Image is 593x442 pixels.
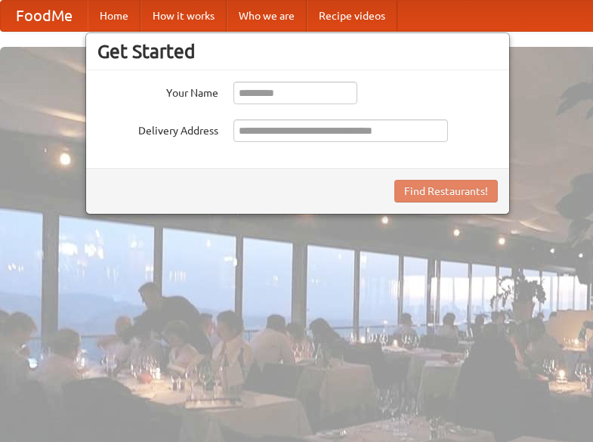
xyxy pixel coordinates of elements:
[1,1,88,31] a: FoodMe
[88,1,141,31] a: Home
[97,40,498,63] h3: Get Started
[141,1,227,31] a: How it works
[227,1,307,31] a: Who we are
[394,180,498,202] button: Find Restaurants!
[307,1,397,31] a: Recipe videos
[97,119,218,138] label: Delivery Address
[97,82,218,100] label: Your Name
